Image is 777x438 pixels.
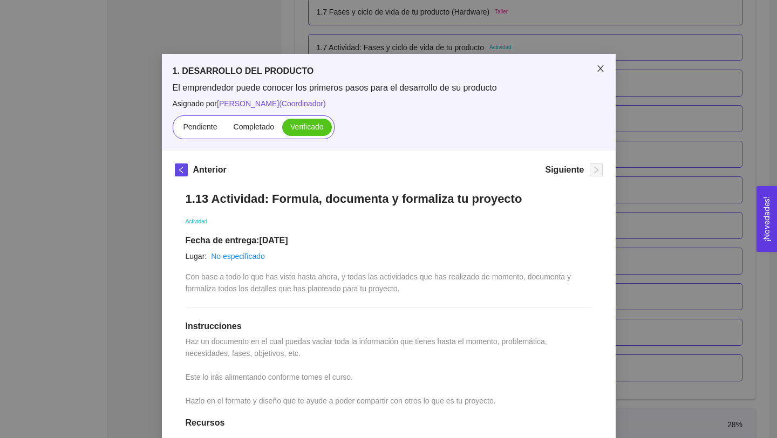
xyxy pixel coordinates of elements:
h1: Instrucciones [186,321,592,332]
h5: Siguiente [545,163,584,176]
button: left [175,163,188,176]
h5: Anterior [193,163,227,176]
span: Completado [234,122,275,131]
span: Verificado [290,122,323,131]
span: Con base a todo lo que has visto hasta ahora, y todas las actividades que has realizado de moment... [186,272,573,293]
span: left [175,166,187,174]
button: Close [585,54,616,84]
button: right [590,163,603,176]
span: El emprendedor puede conocer los primeros pasos para el desarrollo de su producto [173,82,605,94]
a: No especificado [211,252,265,261]
h5: 1. DESARROLLO DEL PRODUCTO [173,65,605,78]
span: Actividad [186,218,208,224]
span: Haz un documento en el cual puedas vaciar toda la información que tienes hasta el momento, proble... [186,337,549,405]
span: [PERSON_NAME] ( Coordinador ) [217,99,326,108]
article: Lugar: [186,250,207,262]
button: Open Feedback Widget [756,186,777,252]
h1: 1.13 Actividad: Formula, documenta y formaliza tu proyecto [186,191,592,206]
span: Pendiente [183,122,217,131]
h1: Fecha de entrega: [DATE] [186,235,592,246]
h1: Recursos [186,418,592,428]
span: close [596,64,605,73]
span: Asignado por [173,98,605,109]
